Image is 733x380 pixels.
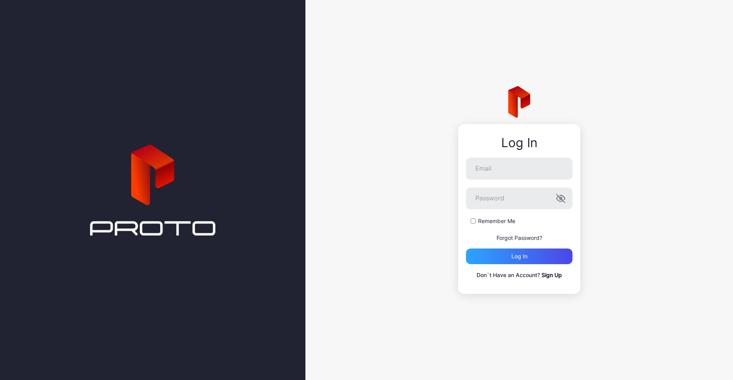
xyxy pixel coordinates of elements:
div: Log In [466,136,572,150]
a: Forgot Password? [496,234,542,241]
button: Log in [466,249,572,264]
button: Password [556,194,565,203]
a: Sign Up [542,272,562,278]
input: Password [466,187,572,209]
p: Don`t Have an Account? [466,270,572,280]
label: Remember Me [478,217,515,225]
div: Log in [511,253,527,259]
input: Email [466,158,572,180]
